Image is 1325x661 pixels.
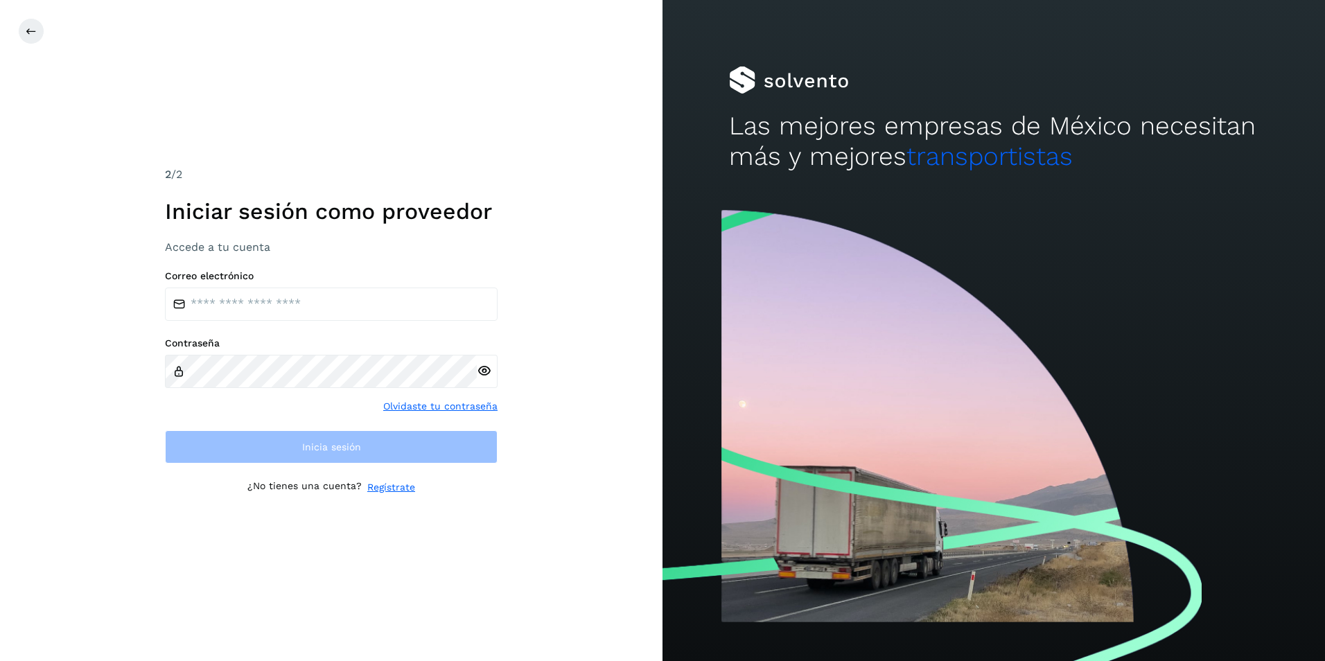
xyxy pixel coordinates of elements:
span: Inicia sesión [302,442,361,452]
label: Correo electrónico [165,270,498,282]
label: Contraseña [165,337,498,349]
p: ¿No tienes una cuenta? [247,480,362,495]
button: Inicia sesión [165,430,498,464]
a: Olvidaste tu contraseña [383,399,498,414]
h1: Iniciar sesión como proveedor [165,198,498,224]
span: transportistas [906,141,1073,171]
div: /2 [165,166,498,183]
a: Regístrate [367,480,415,495]
h3: Accede a tu cuenta [165,240,498,254]
h2: Las mejores empresas de México necesitan más y mejores [729,111,1259,173]
span: 2 [165,168,171,181]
